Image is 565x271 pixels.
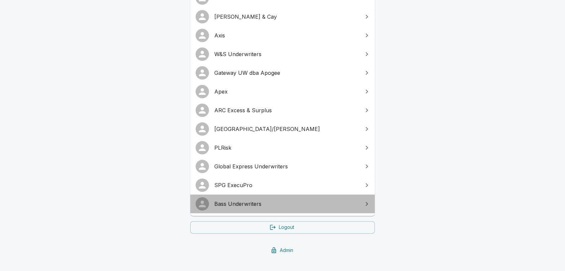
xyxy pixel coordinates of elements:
span: ARC Excess & Surplus [214,106,359,114]
span: [GEOGRAPHIC_DATA]/[PERSON_NAME] [214,125,359,133]
a: W&S Underwriters [190,45,375,63]
a: Gateway UW dba Apogee [190,63,375,82]
a: Logout [190,221,375,234]
span: Bass Underwriters [214,200,359,208]
span: Axis [214,31,359,39]
a: PLRisk [190,138,375,157]
span: SPG ExecuPro [214,181,359,189]
a: Admin [190,244,375,257]
span: PLRisk [214,144,359,152]
a: ARC Excess & Surplus [190,101,375,120]
a: SPG ExecuPro [190,176,375,194]
span: Apex [214,88,359,96]
a: Apex [190,82,375,101]
a: [GEOGRAPHIC_DATA]/[PERSON_NAME] [190,120,375,138]
a: Global Express Underwriters [190,157,375,176]
a: [PERSON_NAME] & Cay [190,7,375,26]
a: Axis [190,26,375,45]
span: Global Express Underwriters [214,162,359,170]
a: Bass Underwriters [190,194,375,213]
span: W&S Underwriters [214,50,359,58]
span: [PERSON_NAME] & Cay [214,13,359,21]
span: Gateway UW dba Apogee [214,69,359,77]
